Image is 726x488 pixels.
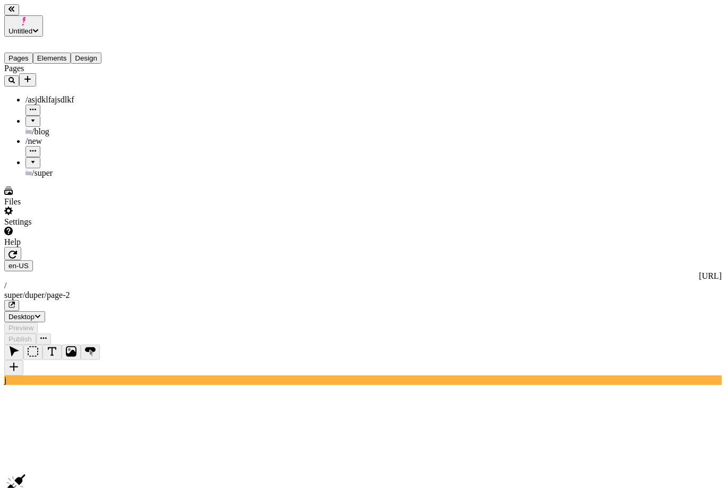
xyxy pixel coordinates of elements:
[4,375,722,385] div: j
[62,345,81,360] button: Image
[4,290,722,300] div: super/duper/page-2
[8,262,29,270] span: en-US
[4,217,131,227] div: Settings
[4,237,131,247] div: Help
[4,260,33,271] button: Open locale picker
[8,313,35,321] span: Desktop
[42,345,62,360] button: Text
[4,53,33,64] button: Pages
[4,15,43,37] button: Untitled
[8,324,33,332] span: Preview
[4,8,155,18] p: Cookie Test Route
[33,53,71,64] button: Elements
[25,95,74,104] span: /asjdklfajsdlkf
[4,64,131,73] div: Pages
[71,53,101,64] button: Design
[4,322,38,333] button: Preview
[8,27,32,35] span: Untitled
[32,127,49,136] span: /blog
[4,333,36,345] button: Publish
[81,345,100,360] button: Button
[25,136,42,145] span: /new
[32,168,53,177] span: /super
[4,281,722,290] div: /
[8,335,32,343] span: Publish
[19,73,36,87] button: Add new
[4,311,45,322] button: Desktop
[4,197,131,207] div: Files
[23,345,42,360] button: Box
[4,271,722,281] div: [URL]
